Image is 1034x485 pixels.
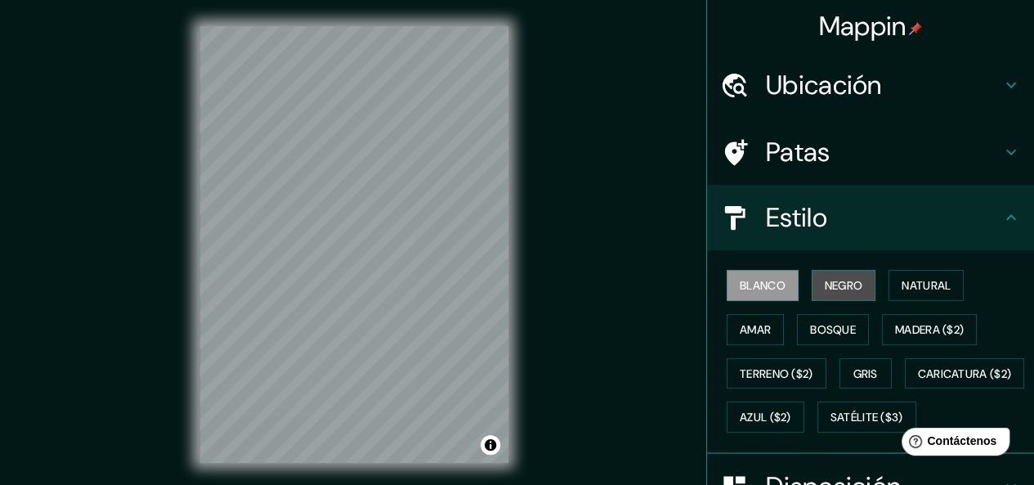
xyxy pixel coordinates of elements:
font: Estilo [766,200,827,235]
font: Mappin [819,9,906,43]
div: Patas [707,119,1034,185]
div: Ubicación [707,52,1034,118]
div: Estilo [707,185,1034,250]
font: Madera ($2) [895,322,964,337]
font: Ubicación [766,68,882,102]
font: Patas [766,135,830,169]
button: Negro [812,270,876,301]
img: pin-icon.png [909,22,922,35]
button: Bosque [797,314,869,345]
iframe: Lanzador de widgets de ayuda [889,421,1016,467]
button: Madera ($2) [882,314,977,345]
button: Azul ($2) [727,402,804,433]
font: Bosque [810,322,856,337]
button: Amar [727,314,784,345]
font: Gris [853,366,878,381]
button: Caricatura ($2) [905,358,1025,389]
button: Blanco [727,270,799,301]
font: Satélite ($3) [830,411,903,425]
button: Natural [889,270,964,301]
button: Activar o desactivar atribución [481,435,500,455]
button: Gris [839,358,892,389]
font: Azul ($2) [740,411,791,425]
font: Negro [825,278,863,293]
button: Satélite ($3) [817,402,916,433]
font: Terreno ($2) [740,366,813,381]
font: Caricatura ($2) [918,366,1012,381]
canvas: Mapa [199,26,508,463]
font: Blanco [740,278,786,293]
button: Terreno ($2) [727,358,826,389]
font: Amar [740,322,771,337]
font: Natural [902,278,951,293]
